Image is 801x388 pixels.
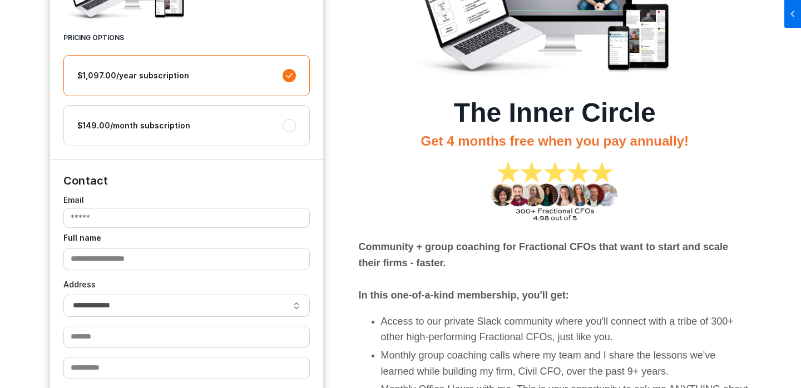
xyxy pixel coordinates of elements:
li: Monthly group coaching calls where my team and I share the lessons we've learned while building m... [381,347,751,380]
p: $149.00/month subscription [77,120,193,132]
label: Full name [63,232,310,243]
legend: Contact [63,160,108,188]
li: Access to our private Slack community where you'll connect with a tribe of 300+ other high-perfor... [381,314,751,346]
span: chevron_left [2,7,15,21]
label: Address [63,279,310,290]
span: Get 4 months free when you pay annually! [421,133,689,148]
h1: The Inner Circle [359,97,751,129]
h5: Pricing Options [63,33,310,42]
b: Community + group coaching for Fractional CFOs that want to start and scale their firms - faster. [359,241,729,268]
strong: In this one-of-a-kind membership, you'll get: [359,290,569,301]
img: 87d2c62-f66f-6753-08f5-caa413f672e_66fe2831-b063-435f-94cd-8b5a59888c9c.png [487,154,623,231]
p: $1,097.00/year subscription [77,70,192,82]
